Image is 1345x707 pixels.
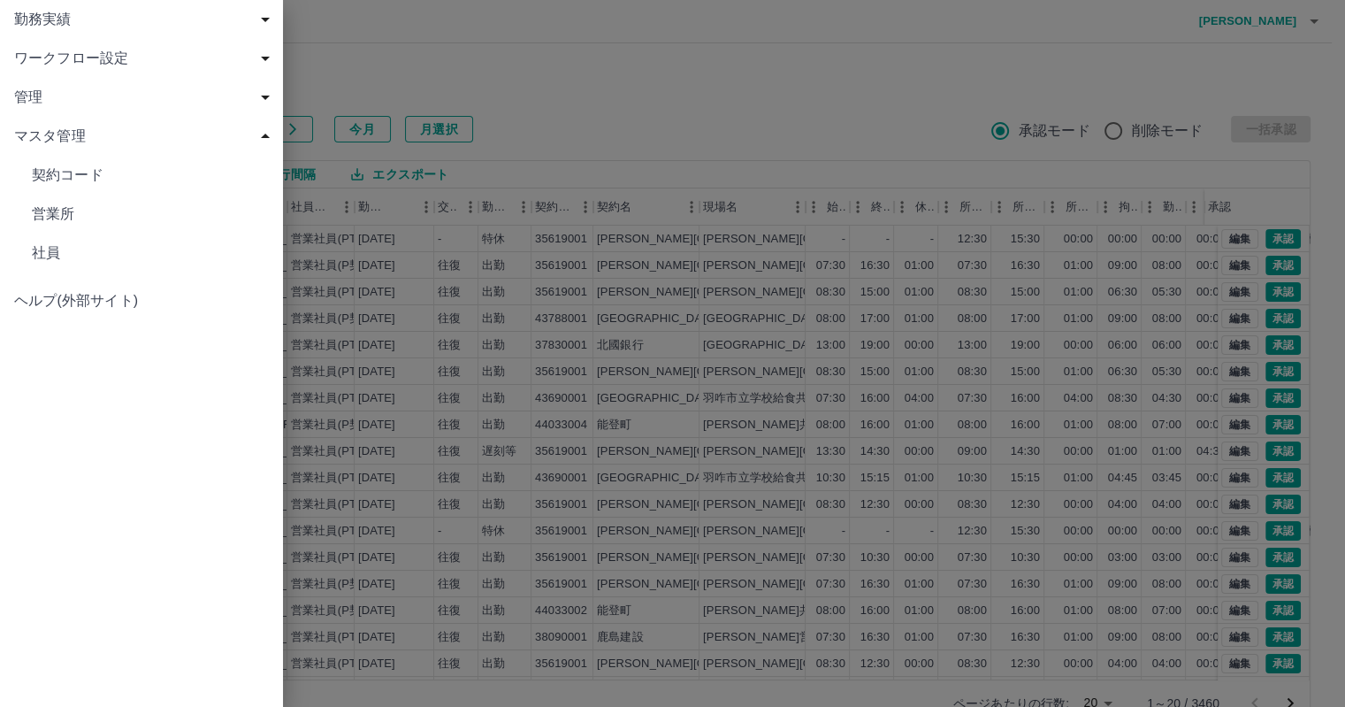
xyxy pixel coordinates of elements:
span: 勤務実績 [14,9,276,30]
span: 契約コード [32,165,269,186]
span: 管理 [14,87,276,108]
span: ワークフロー設定 [14,48,276,69]
span: ヘルプ(外部サイト) [14,290,269,311]
span: 営業所 [32,204,269,225]
span: 社員 [32,242,269,264]
span: マスタ管理 [14,126,276,147]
